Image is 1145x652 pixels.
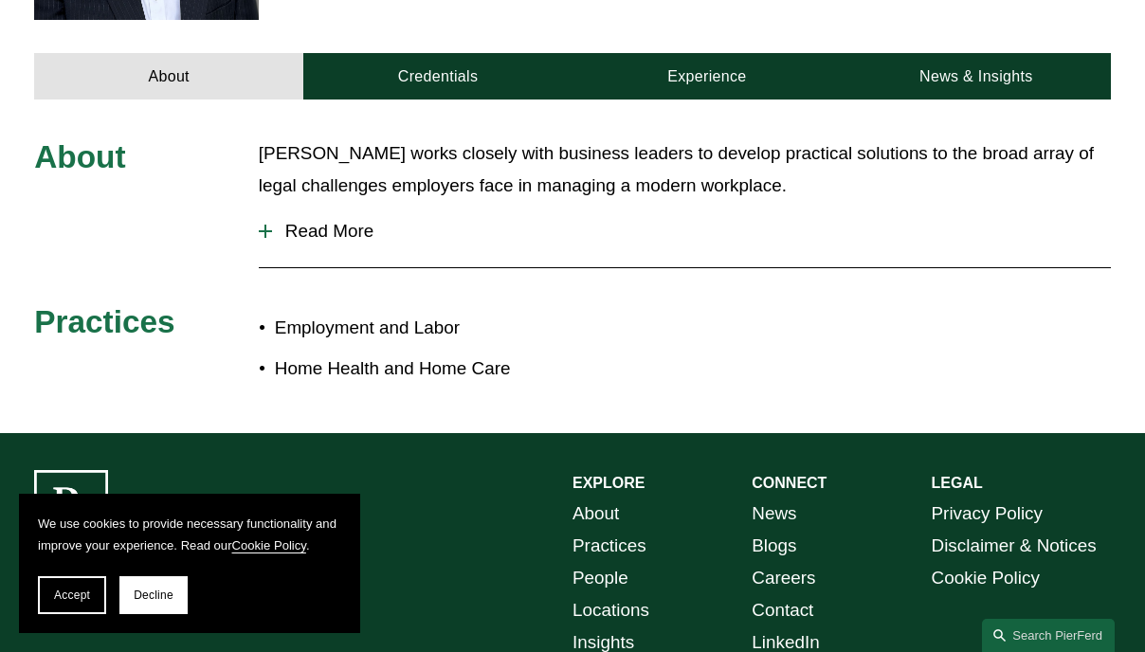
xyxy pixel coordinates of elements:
a: Cookie Policy [932,562,1040,594]
a: People [572,562,628,594]
a: About [34,53,303,100]
strong: EXPLORE [572,475,645,491]
p: Employment and Labor [275,312,572,344]
a: Experience [572,53,842,100]
p: Home Health and Home Care [275,353,572,385]
button: Accept [38,576,106,614]
p: We use cookies to provide necessary functionality and improve your experience. Read our . [38,513,341,557]
span: Practices [34,304,174,339]
a: Careers [752,562,815,594]
span: Read More [272,221,1111,242]
span: Decline [134,589,173,602]
a: Practices [572,530,646,562]
strong: CONNECT [752,475,827,491]
a: Search this site [982,619,1115,652]
a: Locations [572,594,649,626]
a: Contact [752,594,813,626]
p: [PERSON_NAME] works closely with business leaders to develop practical solutions to the broad arr... [259,137,1111,202]
a: Credentials [303,53,572,100]
a: Cookie Policy [232,538,306,552]
button: Decline [119,576,188,614]
a: About [572,498,619,530]
section: Cookie banner [19,494,360,633]
a: Disclaimer & Notices [932,530,1097,562]
a: News [752,498,796,530]
a: News & Insights [842,53,1111,100]
strong: LEGAL [932,475,983,491]
span: Accept [54,589,90,602]
span: About [34,139,125,174]
button: Read More [259,207,1111,256]
a: Privacy Policy [932,498,1043,530]
a: Blogs [752,530,796,562]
